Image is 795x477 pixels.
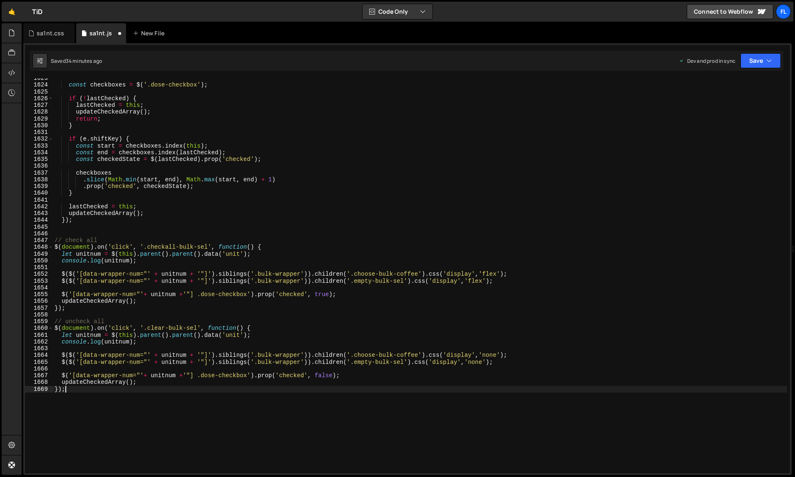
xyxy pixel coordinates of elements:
[25,102,53,109] div: 1627
[133,29,168,37] div: New File
[25,278,53,284] div: 1653
[25,298,53,304] div: 1656
[25,345,53,352] div: 1663
[25,237,53,244] div: 1647
[32,7,42,17] div: TiD
[25,366,53,372] div: 1666
[25,230,53,237] div: 1646
[25,122,53,129] div: 1630
[25,95,53,102] div: 1626
[25,156,53,163] div: 1635
[25,109,53,115] div: 1628
[25,82,53,88] div: 1624
[25,116,53,122] div: 1629
[363,4,432,19] button: Code Only
[25,251,53,257] div: 1649
[25,163,53,169] div: 1636
[25,176,53,183] div: 1638
[25,257,53,264] div: 1650
[687,4,773,19] a: Connect to Webflow
[89,29,112,37] div: sa1nt.js
[25,183,53,190] div: 1639
[25,318,53,325] div: 1659
[25,379,53,386] div: 1668
[25,332,53,339] div: 1661
[25,359,53,366] div: 1665
[25,129,53,136] div: 1631
[25,197,53,203] div: 1641
[66,57,102,64] div: 34 minutes ago
[25,210,53,217] div: 1643
[25,136,53,142] div: 1632
[2,2,22,22] a: 🤙
[25,264,53,271] div: 1651
[776,4,791,19] a: Fl
[51,57,102,64] div: Saved
[25,284,53,291] div: 1654
[25,170,53,176] div: 1637
[25,291,53,298] div: 1655
[25,311,53,318] div: 1658
[25,271,53,277] div: 1652
[25,149,53,156] div: 1634
[25,305,53,311] div: 1657
[25,339,53,345] div: 1662
[25,224,53,230] div: 1645
[25,75,53,82] div: 1623
[25,244,53,250] div: 1648
[25,89,53,95] div: 1625
[679,57,735,64] div: Dev and prod in sync
[25,325,53,331] div: 1660
[25,217,53,223] div: 1644
[25,352,53,358] div: 1664
[37,29,64,37] div: sa1nt.css
[25,203,53,210] div: 1642
[740,53,781,68] button: Save
[25,190,53,196] div: 1640
[25,143,53,149] div: 1633
[25,386,53,393] div: 1669
[25,372,53,379] div: 1667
